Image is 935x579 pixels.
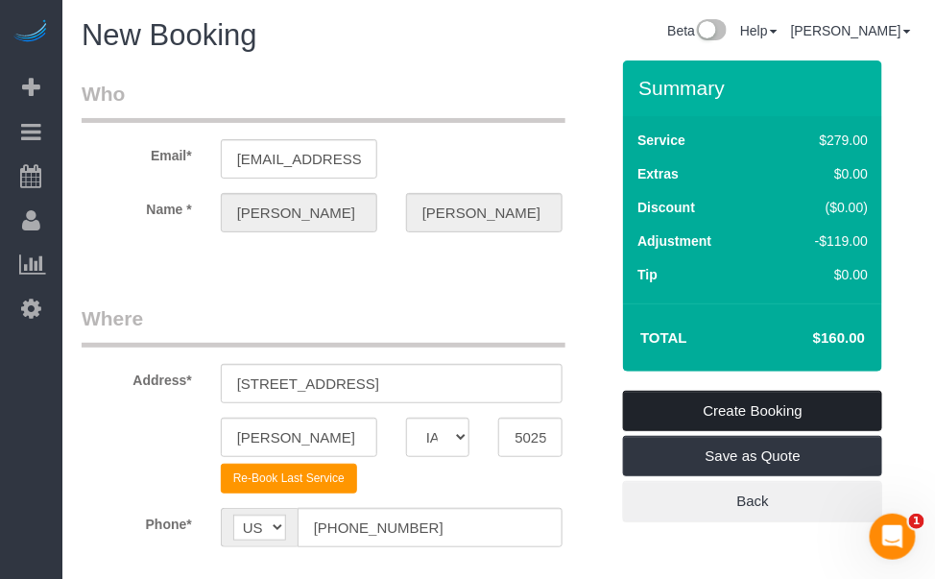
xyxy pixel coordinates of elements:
span: New Booking [82,18,257,52]
div: $0.00 [775,164,868,183]
label: Service [637,131,685,150]
h3: Summary [638,77,873,99]
img: New interface [695,19,727,44]
label: Address* [67,364,206,390]
div: $279.00 [775,131,868,150]
input: First Name* [221,193,377,232]
label: Phone* [67,508,206,534]
div: $0.00 [775,265,868,284]
input: Zip Code* [498,418,563,457]
legend: Who [82,80,565,123]
label: Name * [67,193,206,219]
label: Extras [637,164,679,183]
img: Automaid Logo [12,19,50,46]
a: Save as Quote [623,436,882,476]
a: Create Booking [623,391,882,431]
h4: $160.00 [755,330,865,347]
a: [PERSON_NAME] [791,23,911,38]
div: ($0.00) [775,198,868,217]
button: Re-Book Last Service [221,464,357,494]
div: -$119.00 [775,231,868,251]
label: Discount [637,198,695,217]
input: Email* [221,139,377,179]
legend: Where [82,304,565,348]
label: Adjustment [637,231,711,251]
span: 1 [909,514,924,529]
a: Help [740,23,778,38]
iframe: Intercom live chat [870,514,916,560]
a: Beta [667,23,727,38]
strong: Total [640,329,687,346]
label: Email* [67,139,206,165]
a: Back [623,481,882,521]
input: Last Name* [406,193,563,232]
label: Tip [637,265,658,284]
input: City* [221,418,377,457]
input: Phone* [298,508,563,547]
